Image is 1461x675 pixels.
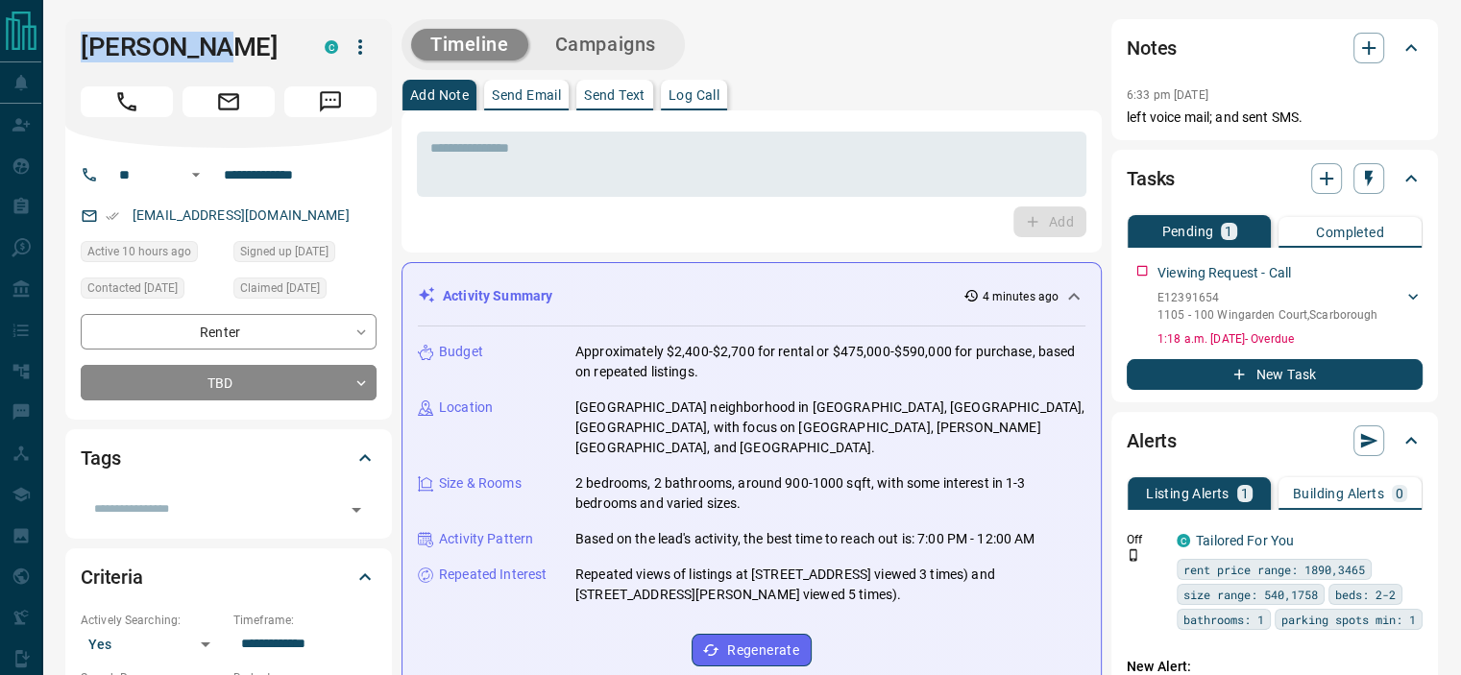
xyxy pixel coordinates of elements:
p: 2 bedrooms, 2 bathrooms, around 900-1000 sqft, with some interest in 1-3 bedrooms and varied sizes. [575,473,1085,514]
div: Yes [81,629,224,660]
div: Alerts [1127,418,1423,464]
p: 0 [1396,487,1403,500]
div: Tasks [1127,156,1423,202]
svg: Push Notification Only [1127,548,1140,562]
p: 4 minutes ago [983,288,1059,305]
p: Actively Searching: [81,612,224,629]
p: Based on the lead's activity, the best time to reach out is: 7:00 PM - 12:00 AM [575,529,1035,549]
p: 6:33 pm [DATE] [1127,88,1208,102]
p: left voice mail; and sent SMS. [1127,108,1423,128]
div: Fri Aug 29 2025 [81,277,224,304]
p: E12391654 [1157,289,1377,306]
p: Activity Summary [443,286,552,306]
span: parking spots min: 1 [1281,610,1416,629]
p: Activity Pattern [439,529,533,549]
div: Activity Summary4 minutes ago [418,278,1085,314]
div: Criteria [81,554,377,600]
p: Pending [1161,225,1213,238]
button: Regenerate [692,634,812,666]
h2: Notes [1127,33,1177,63]
div: E123916541105 - 100 Wingarden Court,Scarborough [1157,285,1423,327]
div: condos.ca [325,40,338,54]
span: Call [81,86,173,117]
h2: Alerts [1127,425,1177,456]
a: Tailored For You [1196,533,1294,548]
p: [GEOGRAPHIC_DATA] neighborhood in [GEOGRAPHIC_DATA], [GEOGRAPHIC_DATA], [GEOGRAPHIC_DATA], with f... [575,398,1085,458]
p: Repeated views of listings at [STREET_ADDRESS] viewed 3 times) and [STREET_ADDRESS][PERSON_NAME] ... [575,565,1085,605]
p: Size & Rooms [439,473,522,494]
span: Claimed [DATE] [240,278,320,298]
p: 1 [1241,487,1249,500]
div: TBD [81,365,377,400]
button: Open [184,163,207,186]
p: Approximately $2,400-$2,700 for rental or $475,000-$590,000 for purchase, based on repeated listi... [575,342,1085,382]
p: Off [1127,531,1165,548]
p: Send Email [492,88,561,102]
div: Sun Sep 14 2025 [81,241,224,268]
p: Viewing Request - Call [1157,263,1291,283]
button: Open [343,496,370,523]
div: Tags [81,435,377,481]
p: Completed [1316,226,1384,239]
div: Notes [1127,25,1423,71]
p: 1 [1225,225,1232,238]
div: Mon Jun 16 2025 [233,241,377,268]
span: rent price range: 1890,3465 [1183,560,1365,579]
p: Repeated Interest [439,565,547,585]
p: 1105 - 100 Wingarden Court , Scarborough [1157,306,1377,324]
span: Signed up [DATE] [240,242,329,261]
span: Contacted [DATE] [87,278,178,298]
p: Location [439,398,493,418]
span: beds: 2-2 [1335,585,1396,604]
p: Budget [439,342,483,362]
p: Building Alerts [1293,487,1384,500]
span: Email [183,86,275,117]
p: Timeframe: [233,612,377,629]
div: Fri Aug 29 2025 [233,277,377,304]
h2: Tasks [1127,163,1175,194]
p: Add Note [410,88,469,102]
p: Send Text [584,88,645,102]
h1: [PERSON_NAME] [81,32,296,62]
span: size range: 540,1758 [1183,585,1318,604]
h2: Criteria [81,562,143,592]
button: Campaigns [536,29,675,60]
span: Active 10 hours ago [87,242,191,261]
a: [EMAIL_ADDRESS][DOMAIN_NAME] [133,207,350,223]
h2: Tags [81,443,120,473]
button: Timeline [411,29,528,60]
span: Message [284,86,377,117]
button: New Task [1127,359,1423,390]
p: 1:18 a.m. [DATE] - Overdue [1157,330,1423,348]
svg: Email Verified [106,209,119,223]
span: bathrooms: 1 [1183,610,1264,629]
p: Log Call [669,88,719,102]
p: Listing Alerts [1146,487,1230,500]
div: Renter [81,314,377,350]
div: condos.ca [1177,534,1190,547]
